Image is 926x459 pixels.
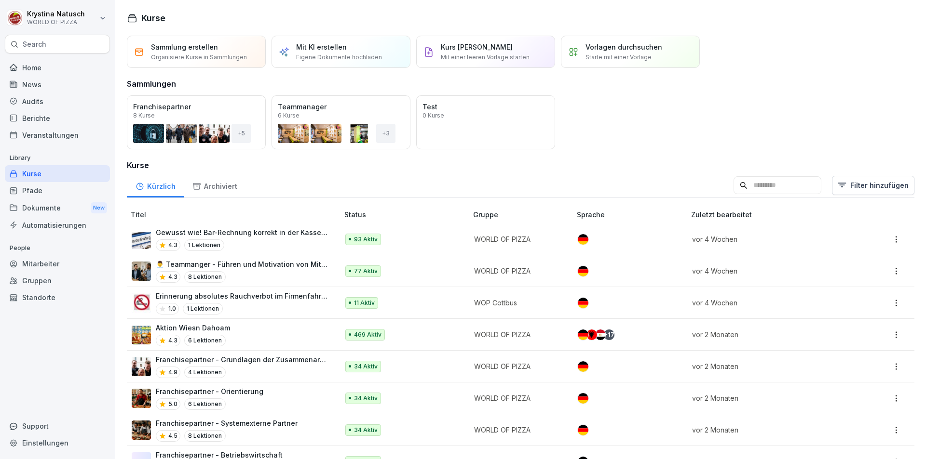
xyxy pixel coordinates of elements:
[184,271,226,283] p: 8 Lektionen
[5,110,110,127] a: Berichte
[132,293,151,313] img: pd3gr0k7uzjs8bg588bob4hx.png
[231,124,251,143] div: + 5
[168,241,177,249] p: 4.3
[132,357,151,376] img: jg5uy95jeicgu19gkip2jpcz.png
[5,217,110,234] a: Automatisierungen
[296,42,347,52] p: Mit KI erstellen
[127,95,266,149] a: Franchisepartner8 Kurse+5
[156,418,298,428] p: Franchisepartner - Systemexterne Partner
[692,361,846,371] p: vor 2 Monaten
[422,113,444,118] p: 0 Kurse
[133,102,259,112] p: Franchisepartner
[91,202,107,213] div: New
[354,330,381,339] p: 469 Aktiv
[578,361,588,372] img: de.svg
[168,432,177,440] p: 4.5
[278,113,300,118] p: 6 Kurse
[23,39,46,49] p: Search
[474,234,561,244] p: WORLD OF PIZZA
[578,266,588,276] img: de.svg
[578,393,588,404] img: de.svg
[5,150,110,166] p: Library
[156,227,329,237] p: Gewusst wie! Bar-Rechnung korrekt in der Kasse verbuchen.
[5,255,110,272] a: Mitarbeiter
[692,425,846,435] p: vor 2 Monaten
[168,336,177,345] p: 4.3
[354,362,378,371] p: 34 Aktiv
[832,176,914,195] button: Filter hinzufügen
[127,159,914,171] h3: Kurse
[5,182,110,199] a: Pfade
[127,78,176,90] h3: Sammlungen
[184,367,226,378] p: 4 Lektionen
[354,235,378,244] p: 93 Aktiv
[184,239,224,251] p: 1 Lektionen
[5,127,110,144] a: Veranstaltungen
[422,102,549,112] p: Test
[474,361,561,371] p: WORLD OF PIZZA
[5,199,110,217] div: Dokumente
[184,398,226,410] p: 6 Lektionen
[183,303,223,315] p: 1 Lektionen
[586,329,597,340] img: al.svg
[184,430,226,442] p: 8 Lektionen
[578,298,588,308] img: de.svg
[156,291,329,301] p: Erinnerung absolutes Rauchverbot im Firmenfahrzeug
[5,93,110,110] a: Audits
[151,42,218,52] p: Sammlung erstellen
[141,12,165,25] h1: Kurse
[578,425,588,435] img: de.svg
[132,230,151,249] img: hdz75wm9swzuwdvoxjbi6om3.png
[691,210,858,220] p: Zuletzt bearbeitet
[577,210,687,220] p: Sprache
[131,210,340,220] p: Titel
[27,19,85,26] p: WORLD OF PIZZA
[5,289,110,306] a: Standorte
[168,400,177,408] p: 5.0
[692,266,846,276] p: vor 4 Wochen
[184,173,245,197] a: Archiviert
[156,259,329,269] p: 👨‍💼 Teammanger - Führen und Motivation von Mitarbeitern
[5,272,110,289] div: Gruppen
[354,299,375,307] p: 11 Aktiv
[586,53,652,62] p: Starte mit einer Vorlage
[132,389,151,408] img: t4g7eu33fb3xcinggz4rhe0w.png
[473,210,573,220] p: Gruppe
[474,393,561,403] p: WORLD OF PIZZA
[5,199,110,217] a: DokumenteNew
[156,386,263,396] p: Franchisepartner - Orientierung
[441,42,513,52] p: Kurs [PERSON_NAME]
[474,425,561,435] p: WORLD OF PIZZA
[474,266,561,276] p: WORLD OF PIZZA
[5,59,110,76] a: Home
[168,368,177,377] p: 4.9
[5,76,110,93] a: News
[132,262,151,281] img: ohhd80l18yea4i55etg45yot.png
[595,329,606,340] img: eg.svg
[578,234,588,245] img: de.svg
[354,426,378,434] p: 34 Aktiv
[5,434,110,451] div: Einstellungen
[692,298,846,308] p: vor 4 Wochen
[127,173,184,197] div: Kürzlich
[156,323,230,333] p: Aktion Wiesn Dahoam
[416,95,555,149] a: Test0 Kurse
[27,10,85,18] p: Krystina Natusch
[5,240,110,256] p: People
[354,394,378,403] p: 34 Aktiv
[376,124,395,143] div: + 3
[132,420,151,440] img: c6ahff3tpkyjer6p5tw961a1.png
[692,329,846,340] p: vor 2 Monaten
[692,234,846,244] p: vor 4 Wochen
[272,95,410,149] a: Teammanager6 Kurse+3
[168,304,176,313] p: 1.0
